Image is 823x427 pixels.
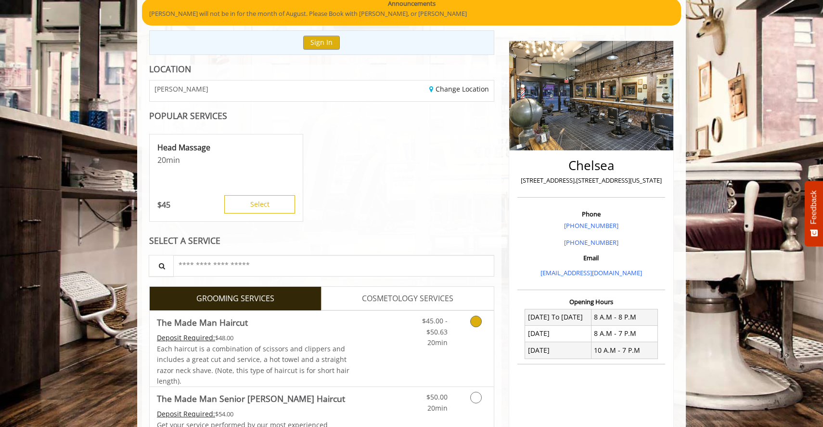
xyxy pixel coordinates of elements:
[520,175,663,186] p: [STREET_ADDRESS],[STREET_ADDRESS][US_STATE]
[591,325,657,342] td: 8 A.M - 7 P.M
[157,409,350,419] div: $54.00
[157,316,248,329] b: The Made Man Haircut
[157,344,349,386] span: Each haircut is a combination of scissors and clippers and includes a great cut and service, a ho...
[525,342,592,359] td: [DATE]
[525,325,592,342] td: [DATE]
[427,338,448,347] span: 20min
[303,36,340,50] button: Sign In
[426,392,448,401] span: $50.00
[362,293,453,305] span: COSMETOLOGY SERVICES
[564,221,618,230] a: [PHONE_NUMBER]
[157,392,345,405] b: The Made Man Senior [PERSON_NAME] Haircut
[166,155,180,165] span: min
[591,309,657,325] td: 8 A.M - 8 P.M
[429,84,489,93] a: Change Location
[422,316,448,336] span: $45.00 - $50.63
[149,9,674,19] p: [PERSON_NAME] will not be in for the month of August. Please Book with [PERSON_NAME], or [PERSON_...
[520,254,663,261] h3: Email
[805,181,823,246] button: Feedback - Show survey
[157,333,215,342] span: This service needs some Advance to be paid before we block your appointment
[520,159,663,173] h2: Chelsea
[149,110,227,121] b: POPULAR SERVICES
[154,85,208,93] span: [PERSON_NAME]
[157,409,215,418] span: This service needs some Advance to be paid before we block your appointment
[196,293,274,305] span: GROOMING SERVICES
[525,309,592,325] td: [DATE] To [DATE]
[224,195,295,213] button: Select
[810,190,818,224] span: Feedback
[517,298,665,305] h3: Opening Hours
[564,238,618,247] a: [PHONE_NUMBER]
[591,342,657,359] td: 10 A.M - 7 P.M
[540,268,642,277] a: [EMAIL_ADDRESS][DOMAIN_NAME]
[520,211,663,217] h3: Phone
[149,63,191,75] b: LOCATION
[157,333,350,343] div: $48.00
[427,403,448,413] span: 20min
[149,255,174,277] button: Service Search
[157,142,295,153] p: Head Massage
[157,155,295,165] p: 20
[157,200,170,210] p: 45
[157,200,162,210] span: $
[149,236,494,245] div: SELECT A SERVICE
